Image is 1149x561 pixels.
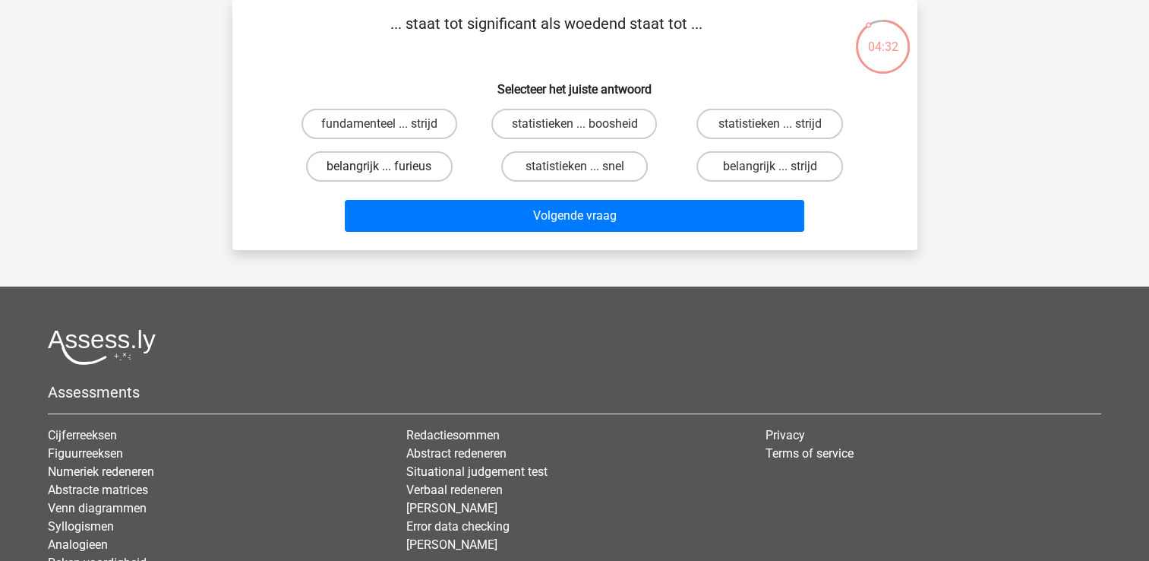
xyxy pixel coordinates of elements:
[257,70,893,97] h6: Selecteer het juiste antwoord
[765,428,805,442] a: Privacy
[696,151,843,182] label: belangrijk ... strijd
[501,151,648,182] label: statistieken ... snel
[48,483,148,497] a: Abstracte matrices
[48,537,108,552] a: Analogieen
[48,329,156,365] img: Assessly logo
[696,109,843,139] label: statistieken ... strijd
[765,446,854,461] a: Terms of service
[306,151,453,182] label: belangrijk ... furieus
[48,464,154,479] a: Numeriek redeneren
[301,109,457,139] label: fundamenteel ... strijd
[406,519,510,534] a: Error data checking
[48,446,123,461] a: Figuurreeksen
[491,109,657,139] label: statistieken ... boosheid
[406,428,500,442] a: Redactiesommen
[406,446,507,461] a: Abstract redeneren
[406,483,503,497] a: Verbaal redeneren
[48,501,147,515] a: Venn diagrammen
[406,501,497,515] a: [PERSON_NAME]
[48,428,117,442] a: Cijferreeksen
[257,12,836,58] p: ... staat tot significant als woedend staat tot ...
[345,200,804,232] button: Volgende vraag
[406,537,497,552] a: [PERSON_NAME]
[48,383,1101,401] h5: Assessments
[48,519,114,534] a: Syllogismen
[854,18,911,56] div: 04:32
[406,464,548,479] a: Situational judgement test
